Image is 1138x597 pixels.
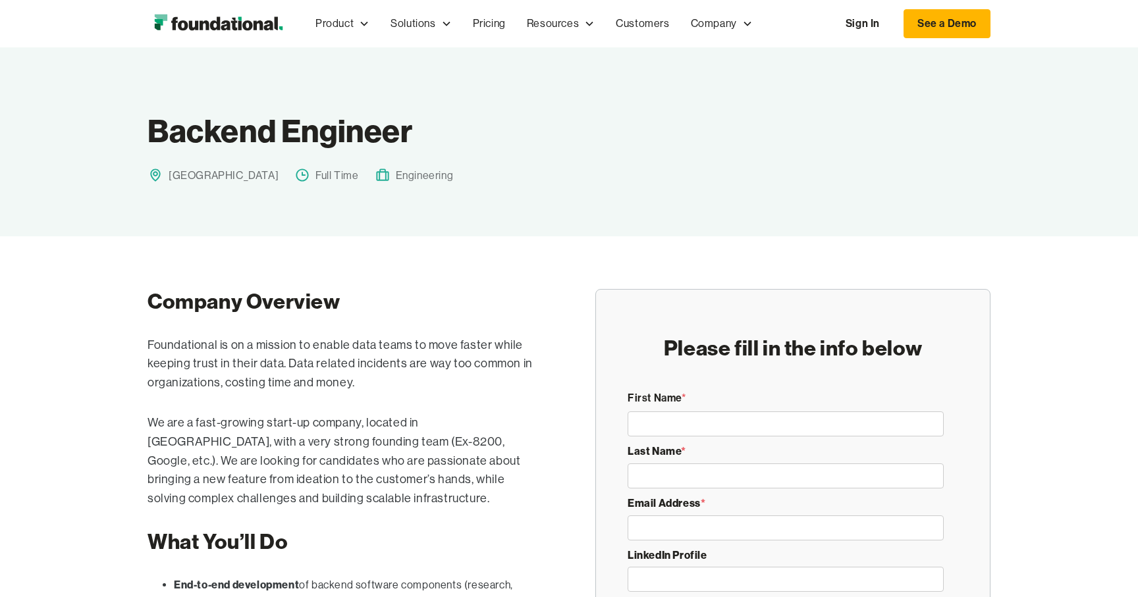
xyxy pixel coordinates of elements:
p: We are a fast-growing start-up company, located in [GEOGRAPHIC_DATA], with a very strong founding... [148,413,543,508]
a: Sign In [832,10,893,38]
label: First Name [628,390,944,407]
div: [GEOGRAPHIC_DATA] [169,167,279,184]
strong: Company Overview [148,289,340,314]
label: LinkedIn Profile [628,547,944,564]
div: Company [680,2,763,45]
h2: Please fill in the info below [664,334,922,362]
div: Company [691,15,737,32]
div: Resources [527,15,579,32]
div: Resources [516,2,605,45]
div: Product [305,2,380,45]
label: Email Address [628,495,944,512]
a: Pricing [462,2,516,45]
a: Customers [605,2,680,45]
a: home [148,11,289,37]
p: Foundational is on a mission to enable data teams to move faster while keeping trust in their dat... [148,336,543,392]
strong: End-to-end development [174,578,299,591]
label: Last Name [628,443,944,460]
div: Solutions [380,2,462,45]
div: Full Time [315,167,358,184]
div: Engineering [396,167,454,184]
div: Solutions [391,15,435,32]
h1: Backend Engineer [148,113,990,151]
strong: What You’ll Do [148,529,288,554]
img: Foundational Logo [148,11,289,37]
a: See a Demo [904,9,990,38]
div: Product [315,15,354,32]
